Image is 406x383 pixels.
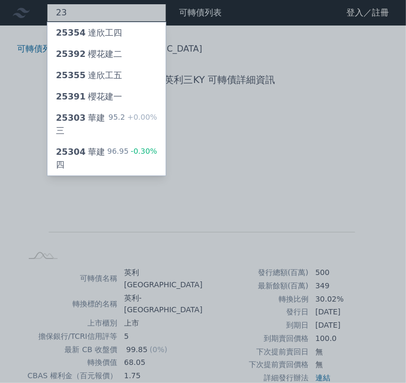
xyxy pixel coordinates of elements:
[109,112,157,137] div: 95.2
[56,27,122,39] div: 達欣工四
[56,112,109,137] div: 華建三
[56,91,86,102] span: 25391
[47,141,166,176] a: 25304華建四 96.95-0.30%
[47,22,166,44] a: 25354達欣工四
[56,69,122,82] div: 達欣工五
[56,48,122,61] div: 櫻花建二
[128,147,157,155] span: -0.30%
[56,28,86,38] span: 25354
[56,146,107,171] div: 華建四
[56,147,86,157] span: 25304
[47,65,166,86] a: 25355達欣工五
[125,113,157,121] span: +0.00%
[56,90,122,103] div: 櫻花建一
[56,113,86,123] span: 25303
[47,107,166,141] a: 25303華建三 95.2+0.00%
[56,49,86,59] span: 25392
[353,332,406,383] iframe: Chat Widget
[56,70,86,80] span: 25355
[353,332,406,383] div: 聊天小工具
[107,146,157,171] div: 96.95
[47,86,166,107] a: 25391櫻花建一
[47,44,166,65] a: 25392櫻花建二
